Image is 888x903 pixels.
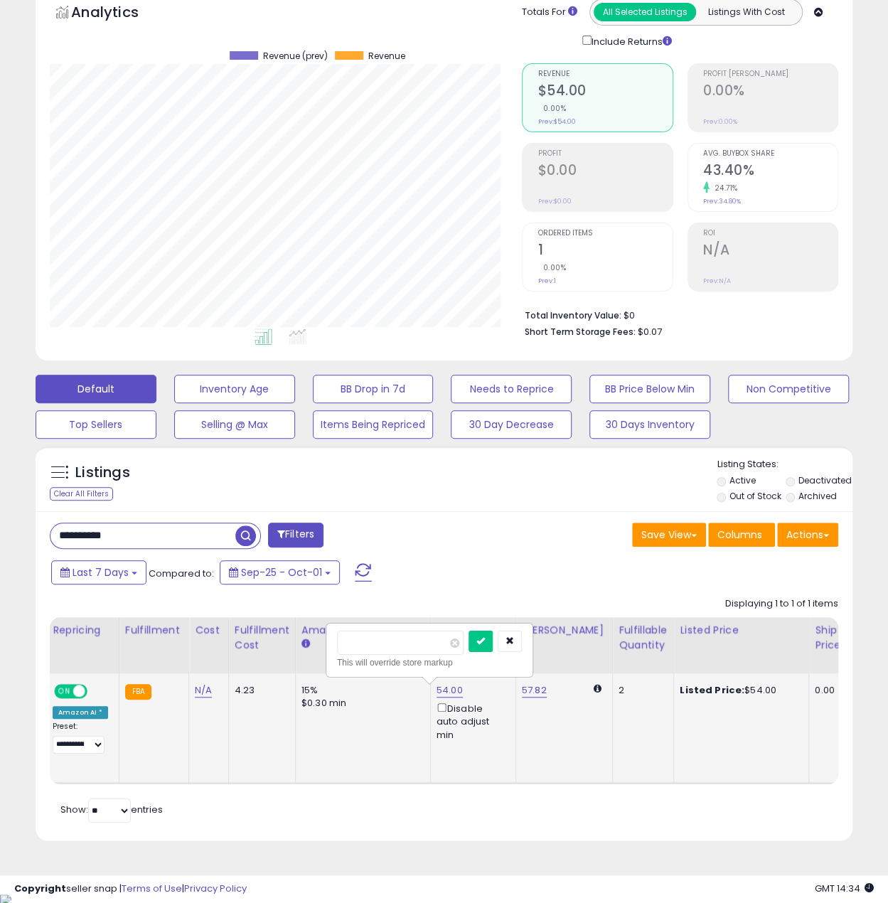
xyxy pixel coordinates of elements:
[695,3,798,21] button: Listings With Cost
[572,33,689,49] div: Include Returns
[710,183,738,193] small: 24.71%
[680,623,803,638] div: Listed Price
[537,103,566,114] small: 0.00%
[703,82,838,102] h2: 0.00%
[184,882,247,895] a: Privacy Policy
[235,684,284,697] div: 4.23
[589,410,710,439] button: 30 Days Inventory
[703,162,838,181] h2: 43.40%
[85,685,108,698] span: OFF
[14,882,247,896] div: seller snap | |
[815,882,874,895] span: 2025-10-9 14:34 GMT
[235,623,289,653] div: Fulfillment Cost
[195,623,223,638] div: Cost
[125,623,183,638] div: Fulfillment
[717,458,852,471] p: Listing States:
[451,375,572,403] button: Needs to Reprice
[537,70,672,78] span: Revenue
[537,162,672,181] h2: $0.00
[537,277,555,285] small: Prev: 1
[75,463,130,483] h5: Listings
[301,638,310,651] small: Amazon Fees.
[451,410,572,439] button: 30 Day Decrease
[53,706,108,719] div: Amazon AI *
[241,565,322,579] span: Sep-25 - Oct-01
[680,683,744,697] b: Listed Price:
[301,623,424,638] div: Amazon Fees
[73,565,129,579] span: Last 7 Days
[537,262,566,273] small: 0.00%
[703,150,838,158] span: Avg. Buybox Share
[268,523,323,547] button: Filters
[36,375,156,403] button: Default
[122,882,182,895] a: Terms of Use
[149,567,214,580] span: Compared to:
[777,523,838,547] button: Actions
[313,410,434,439] button: Items Being Repriced
[728,375,849,403] button: Non Competitive
[619,684,663,697] div: 2
[524,306,828,323] li: $0
[537,230,672,237] span: Ordered Items
[729,474,756,486] label: Active
[680,684,798,697] div: $54.00
[263,51,328,61] span: Revenue (prev)
[14,882,66,895] strong: Copyright
[703,277,731,285] small: Prev: N/A
[174,410,295,439] button: Selling @ Max
[301,697,419,710] div: $0.30 min
[708,523,775,547] button: Columns
[537,150,672,158] span: Profit
[594,3,696,21] button: All Selected Listings
[522,623,606,638] div: [PERSON_NAME]
[437,700,505,742] div: Disable auto adjust min
[815,623,843,653] div: Ship Price
[437,683,463,698] a: 54.00
[53,722,108,754] div: Preset:
[537,82,672,102] h2: $54.00
[368,51,405,61] span: Revenue
[524,309,621,321] b: Total Inventory Value:
[537,197,571,205] small: Prev: $0.00
[36,410,156,439] button: Top Sellers
[50,487,113,501] div: Clear All Filters
[637,325,661,338] span: $0.07
[815,684,838,697] div: 0.00
[632,523,706,547] button: Save View
[522,683,547,698] a: 57.82
[125,684,151,700] small: FBA
[522,6,577,19] div: Totals For
[703,242,838,261] h2: N/A
[524,326,635,338] b: Short Term Storage Fees:
[589,375,710,403] button: BB Price Below Min
[703,70,838,78] span: Profit [PERSON_NAME]
[195,683,212,698] a: N/A
[537,117,575,126] small: Prev: $54.00
[301,684,419,697] div: 15%
[51,560,146,584] button: Last 7 Days
[71,2,166,26] h5: Analytics
[729,490,781,502] label: Out of Stock
[174,375,295,403] button: Inventory Age
[798,490,836,502] label: Archived
[619,623,668,653] div: Fulfillable Quantity
[717,528,762,542] span: Columns
[313,375,434,403] button: BB Drop in 7d
[725,597,838,611] div: Displaying 1 to 1 of 1 items
[703,197,741,205] small: Prev: 34.80%
[703,230,838,237] span: ROI
[55,685,73,698] span: ON
[53,623,113,638] div: Repricing
[60,803,163,816] span: Show: entries
[220,560,340,584] button: Sep-25 - Oct-01
[537,242,672,261] h2: 1
[798,474,851,486] label: Deactivated
[337,656,522,670] div: This will override store markup
[703,117,737,126] small: Prev: 0.00%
